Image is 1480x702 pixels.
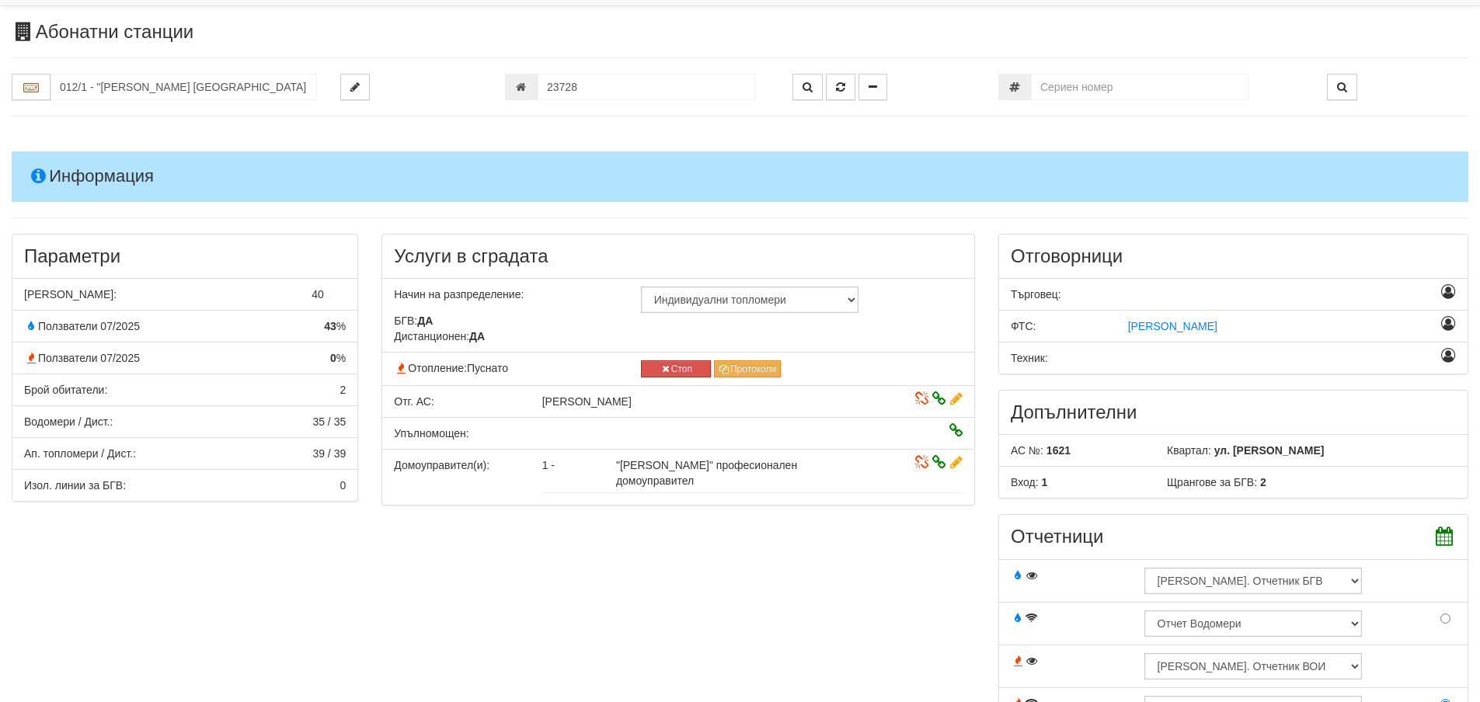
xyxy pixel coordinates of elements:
button: Протоколи [714,360,782,377]
strong: ДА [469,330,485,342]
span: Начин на разпределение: [394,288,524,301]
b: 2 [1260,476,1266,488]
input: Сериен номер [1031,74,1248,100]
span: 35 / 35 [312,415,346,428]
span: 39 / 39 [312,447,346,460]
span: Водомери / Дист.: [24,415,113,428]
h4: Информация [12,151,1468,201]
span: Ап. топломери / Дист.: [24,447,136,460]
span: АС №: [1011,444,1043,457]
span: 1 - [542,459,555,471]
span: Квартал: [1167,444,1211,457]
h3: Отчетници [1011,526,1456,547]
h3: Допълнителни [1011,402,1456,422]
span: Упълномощен: [394,427,468,440]
button: Стоп [641,360,711,377]
span: Техник: [1011,352,1048,364]
span: 2 [340,384,346,396]
span: Дистанционен: [394,330,485,342]
span: Щрангове за БГВ: [1167,476,1257,488]
span: % [324,318,346,334]
span: 0 [340,479,346,492]
span: Изол. линии за БГВ: [24,479,126,492]
span: Ползватели 07/2025 [24,352,140,364]
span: [PERSON_NAME] [1128,320,1217,332]
div: % от апартаментите с консумация по отчет за отопление през миналия месец [12,350,357,366]
i: Назначаване като отговорник Техник [1441,350,1456,361]
i: Назначаване като отговорник ФТС [1441,318,1456,329]
i: Назначаване като отговорник Търговец [1441,287,1456,297]
span: "[PERSON_NAME]" професионален домоуправител [616,459,797,487]
span: Вход: [1011,476,1039,488]
span: Отговорник АС [394,395,434,408]
h3: Услуги в сградата [394,246,963,266]
span: Отопление: [394,362,508,374]
span: ФТС: [1011,320,1036,332]
span: Домоуправител(и): [394,459,489,471]
b: 1 [1041,476,1047,488]
b: ул. [PERSON_NAME] [1214,444,1325,457]
h3: Параметри [24,246,346,266]
span: Ползватели 07/2025 [24,320,140,332]
span: [PERSON_NAME]: [24,288,117,301]
strong: 43 [324,320,336,332]
h3: Абонатни станции [12,22,1468,42]
span: Търговец: [1011,288,1061,301]
div: % от апартаментите с консумация по отчет за БГВ през миналия месец [12,318,357,334]
input: Абонатна станция [50,74,317,100]
span: 40 [312,288,324,301]
strong: 0 [330,352,336,364]
b: 1621 [1046,444,1071,457]
input: Партида № [538,74,755,100]
h3: Отговорници [1011,246,1456,266]
span: % [330,350,346,366]
span: Брой обитатели: [24,384,107,396]
strong: ДА [417,315,433,327]
span: [PERSON_NAME] [542,395,632,408]
span: Пуснато [467,362,508,374]
span: БГВ: [394,315,433,327]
